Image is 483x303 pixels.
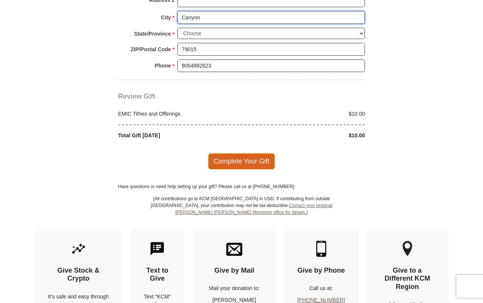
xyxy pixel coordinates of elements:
[155,60,171,71] strong: Phone
[118,183,365,190] p: Have questions or need help setting up your gift? Please call us at [PHONE_NUMBER].
[118,93,155,100] span: Review Gift
[297,284,345,292] p: Call us at:
[131,44,171,55] strong: ZIP/Postal Code
[297,267,345,275] h4: Give by Phone
[71,241,87,257] img: give-by-stock.svg
[144,267,172,283] h4: Text to Give
[175,203,332,215] a: Contact your regional [PERSON_NAME] [PERSON_NAME] Ministries office for details.
[241,110,369,118] div: $10.00
[150,195,333,229] p: (All contributions go to KCM [GEOGRAPHIC_DATA] in USD. If contributing from outside [GEOGRAPHIC_D...
[48,267,109,283] h4: Give Stock & Crypto
[114,132,242,140] div: Total Gift [DATE]
[208,153,275,169] span: Complete Your Gift
[149,241,165,257] img: text-to-give.svg
[114,110,242,118] div: EMIC Tithes and Offerings
[206,284,263,292] p: Mail your donation to:
[206,267,263,275] h4: Give by Mail
[297,297,345,303] a: [PHONE_NUMBER]
[226,241,242,257] img: envelope.svg
[134,28,171,39] strong: State/Province
[313,241,329,257] img: mobile.svg
[161,12,171,23] strong: City
[241,132,369,140] div: $10.00
[402,241,413,257] img: other-region
[380,267,435,291] h4: Give to a Different KCM Region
